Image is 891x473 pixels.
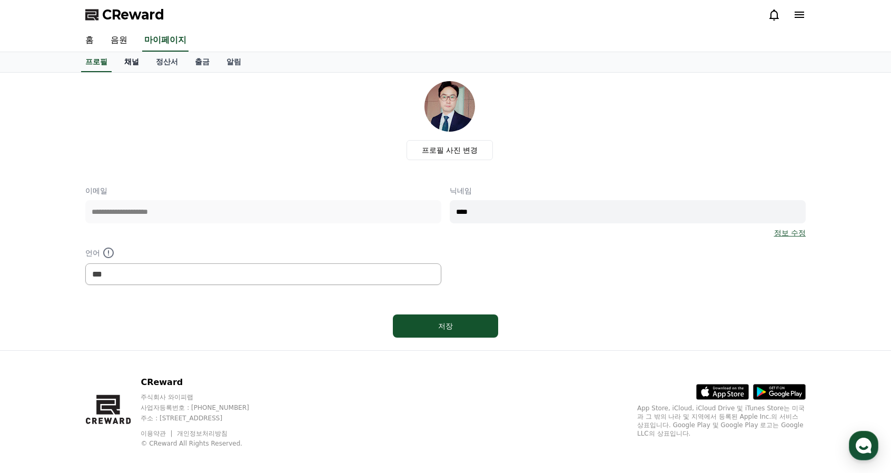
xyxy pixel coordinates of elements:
img: profile_image [424,81,475,132]
span: 문의하기 [81,162,113,173]
a: 설정 [136,334,202,360]
a: 개인정보처리방침 [177,430,227,437]
a: CReward [85,6,164,23]
div: 안녕하세요 크리워드입니다. [39,121,172,132]
span: 몇 분 내 답변 받으실 수 있어요 [73,186,161,195]
a: CReward안녕하세요 크리워드입니다.문의사항을 남겨주세요 :) [13,107,193,149]
a: 음원 [102,29,136,52]
a: 프로필 [81,52,112,72]
a: 채널 [116,52,147,72]
a: 대화 [70,334,136,360]
div: CReward [39,112,193,121]
a: 문의하기 [15,155,191,180]
div: 저장 [414,321,477,331]
p: 주식회사 와이피랩 [141,393,269,401]
span: 이용중 [91,214,125,221]
a: 이용약관 [141,430,174,437]
p: 닉네임 [450,185,806,196]
p: App Store, iCloud, iCloud Drive 및 iTunes Store는 미국과 그 밖의 나라 및 지역에서 등록된 Apple Inc.의 서비스 상표입니다. Goo... [637,404,806,438]
label: 프로필 사진 변경 [407,140,493,160]
span: 설정 [163,350,175,358]
span: 대화 [96,350,109,359]
a: 마이페이지 [142,29,189,52]
a: 정산서 [147,52,186,72]
a: 홈 [77,29,102,52]
p: CReward [141,376,269,389]
a: 출금 [186,52,218,72]
span: CReward [102,6,164,23]
a: 알림 [218,52,250,72]
a: 채널톡이용중 [80,214,125,222]
img: tmp-654571557 [56,184,68,197]
a: 홈 [3,334,70,360]
p: 언어 [85,247,441,259]
img: tmp-1049645209 [45,184,58,197]
span: 홈 [33,350,39,358]
p: 주소 : [STREET_ADDRESS] [141,414,269,422]
a: 정보 수정 [774,228,806,238]
button: 저장 [393,314,498,338]
p: 이메일 [85,185,441,196]
span: 운영시간 보기 [138,85,181,94]
h1: CReward [13,79,74,96]
b: 채널톡 [91,214,108,221]
p: 사업자등록번호 : [PHONE_NUMBER] [141,403,269,412]
p: © CReward All Rights Reserved. [141,439,269,448]
div: 문의사항을 남겨주세요 :) [39,132,172,142]
button: 운영시간 보기 [134,83,193,96]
